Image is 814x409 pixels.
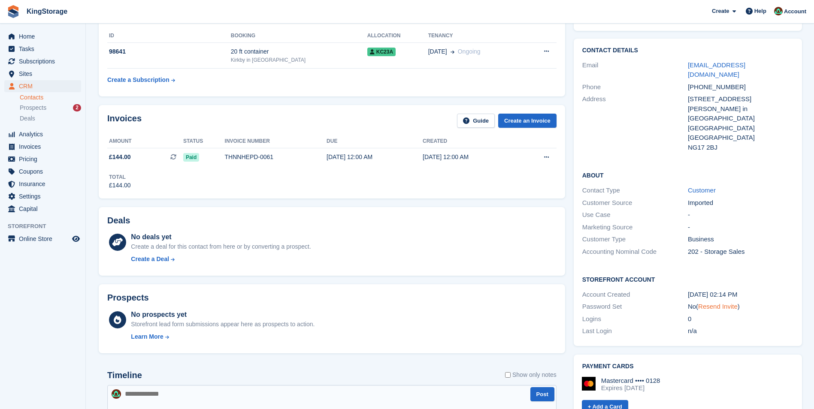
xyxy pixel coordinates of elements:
a: menu [4,165,81,177]
div: Mastercard •••• 0128 [601,377,660,385]
span: Deals [20,114,35,123]
span: Sites [19,68,70,80]
div: Business [688,235,793,244]
a: [EMAIL_ADDRESS][DOMAIN_NAME] [688,61,745,78]
h2: Invoices [107,114,142,128]
a: Deals [20,114,81,123]
h2: Payment cards [582,363,793,370]
div: [DATE] 02:14 PM [688,290,793,300]
div: £144.00 [109,181,131,190]
div: Storefront lead form submissions appear here as prospects to action. [131,320,315,329]
a: menu [4,30,81,42]
div: Last Login [582,326,688,336]
div: Phone [582,82,688,92]
div: [PHONE_NUMBER] [688,82,793,92]
a: menu [4,128,81,140]
div: Expires [DATE] [601,384,660,392]
span: Pricing [19,153,70,165]
h2: Prospects [107,293,149,303]
span: Invoices [19,141,70,153]
div: Create a deal for this contact from here or by converting a prospect. [131,242,311,251]
span: CRM [19,80,70,92]
span: Paid [183,153,199,162]
span: Help [754,7,766,15]
a: Create a Subscription [107,72,175,88]
div: No [688,302,793,312]
a: Prospects 2 [20,103,81,112]
span: Storefront [8,222,85,231]
a: menu [4,178,81,190]
span: KC23A [367,48,396,56]
span: Tasks [19,43,70,55]
div: [DATE] 12:00 AM [423,153,519,162]
th: Status [183,135,225,148]
h2: Deals [107,216,130,226]
span: Settings [19,190,70,202]
div: n/a [688,326,793,336]
span: [DATE] [428,47,447,56]
div: Create a Subscription [107,75,169,84]
div: Marketing Source [582,223,688,232]
th: Amount [107,135,183,148]
a: menu [4,141,81,153]
th: Created [423,135,519,148]
a: menu [4,190,81,202]
span: Subscriptions [19,55,70,67]
input: Show only notes [505,370,511,379]
a: KingStorage [23,4,71,18]
div: Create a Deal [131,255,169,264]
div: [GEOGRAPHIC_DATA] [688,123,793,133]
div: Email [582,60,688,80]
h2: Storefront Account [582,275,793,283]
div: Logins [582,314,688,324]
span: Capital [19,203,70,215]
div: - [688,210,793,220]
span: £144.00 [109,153,131,162]
a: Learn More [131,332,315,341]
th: Invoice number [225,135,327,148]
div: Accounting Nominal Code [582,247,688,257]
div: 20 ft container [231,47,367,56]
img: John King [774,7,783,15]
div: Address [582,94,688,152]
div: 98641 [107,47,231,56]
th: ID [107,29,231,43]
a: menu [4,203,81,215]
a: menu [4,233,81,245]
h2: Contact Details [582,47,793,54]
div: [PERSON_NAME] in [GEOGRAPHIC_DATA] [688,104,793,123]
a: Preview store [71,234,81,244]
div: Imported [688,198,793,208]
div: Total [109,173,131,181]
div: [GEOGRAPHIC_DATA] [688,133,793,143]
div: 0 [688,314,793,324]
div: THNNHEPD-0061 [225,153,327,162]
div: [DATE] 12:00 AM [327,153,423,162]
span: Ongoing [458,48,481,55]
th: Booking [231,29,367,43]
img: John King [112,389,121,399]
div: Account Created [582,290,688,300]
label: Show only notes [505,370,557,379]
a: Guide [457,114,495,128]
div: Customer Type [582,235,688,244]
a: Create an Invoice [498,114,557,128]
img: Mastercard Logo [582,377,596,391]
th: Due [327,135,423,148]
span: Analytics [19,128,70,140]
a: Contacts [20,93,81,102]
span: Online Store [19,233,70,245]
button: Post [530,387,554,401]
div: No deals yet [131,232,311,242]
div: [STREET_ADDRESS] [688,94,793,104]
span: Account [784,7,806,16]
a: Customer [688,186,716,194]
div: Learn More [131,332,163,341]
a: menu [4,153,81,165]
a: menu [4,80,81,92]
a: Create a Deal [131,255,311,264]
div: Contact Type [582,186,688,195]
div: 2 [73,104,81,111]
div: Use Case [582,210,688,220]
span: Prospects [20,104,46,112]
